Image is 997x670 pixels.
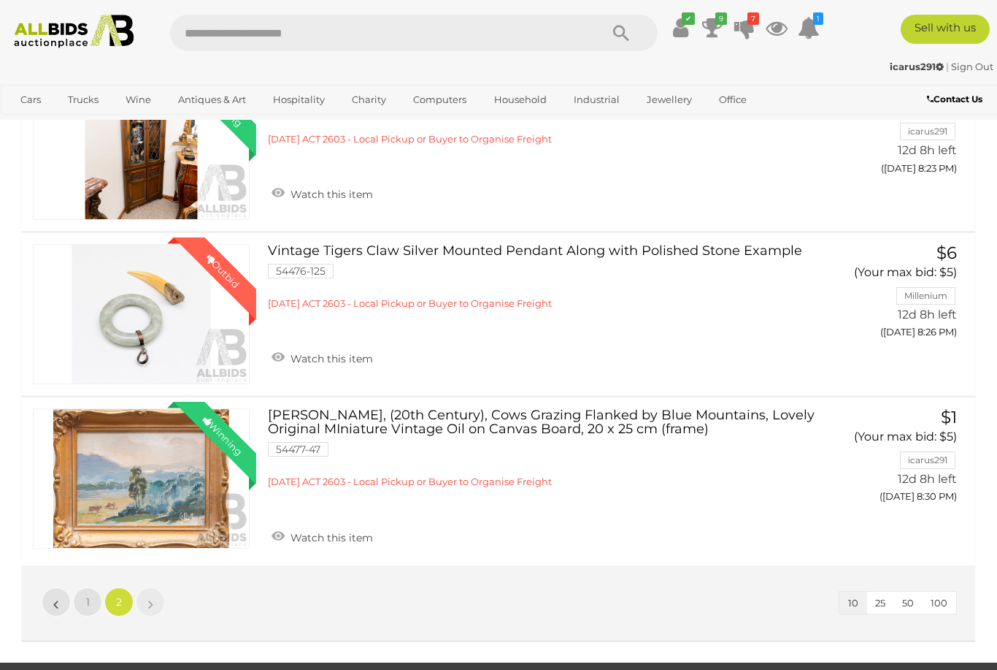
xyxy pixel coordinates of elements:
[42,587,71,617] a: «
[890,61,944,72] strong: icarus291
[86,595,90,609] span: 1
[116,595,122,609] span: 2
[263,88,334,112] a: Hospitality
[669,15,691,41] a: ✔
[922,592,956,614] button: 100
[901,15,990,44] a: Sell with us
[58,88,108,112] a: Trucks
[893,592,923,614] button: 50
[287,188,373,201] span: Watch this item
[279,408,806,489] a: [PERSON_NAME], (20th Century), Cows Grazing Flanked by Blue Mountains, Lovely Original MIniature ...
[927,91,986,107] a: Contact Us
[585,15,658,51] button: Search
[11,112,60,136] a: Sports
[682,12,695,25] i: ✔
[287,352,373,365] span: Watch this item
[169,88,255,112] a: Antiques & Art
[866,592,894,614] button: 25
[279,244,806,310] a: Vintage Tigers Claw Silver Mounted Pendant Along with Polished Stone Example 54476-125 [DATE] ACT...
[33,408,250,549] a: Winning
[813,12,823,25] i: 1
[734,15,755,41] a: 7
[268,346,377,368] a: Watch this item
[268,525,377,547] a: Watch this item
[404,88,476,112] a: Computers
[931,597,947,609] span: 100
[189,237,256,305] div: Outbid
[701,15,723,41] a: 9
[902,597,914,609] span: 50
[268,182,377,204] a: Watch this item
[189,402,256,469] div: Winning
[839,592,867,614] button: 10
[485,88,556,112] a: Household
[827,408,961,511] a: $1 (Your max bid: $5) icarus291 12d 8h left ([DATE] 8:30 PM)
[747,12,759,25] i: 7
[827,244,961,346] a: $6 (Your max bid: $5) Millenium 12d 8h left ([DATE] 8:26 PM)
[104,587,134,617] a: 2
[116,88,161,112] a: Wine
[875,597,885,609] span: 25
[68,112,190,136] a: [GEOGRAPHIC_DATA]
[33,80,250,220] a: Winning
[951,61,993,72] a: Sign Out
[827,80,961,182] a: $1 (Your max bid: $5) icarus291 12d 8h left ([DATE] 8:23 PM)
[189,73,256,140] div: Winning
[637,88,701,112] a: Jewellery
[798,15,820,41] a: 1
[287,531,373,544] span: Watch this item
[73,587,102,617] a: 1
[709,88,756,112] a: Office
[342,88,396,112] a: Charity
[564,88,629,112] a: Industrial
[941,407,957,427] span: $1
[7,15,140,48] img: Allbids.com.au
[890,61,946,72] a: icarus291
[946,61,949,72] span: |
[715,12,727,25] i: 9
[848,597,858,609] span: 10
[927,94,982,104] b: Contact Us
[11,88,50,112] a: Cars
[136,587,165,617] a: »
[936,243,957,263] span: $6
[33,244,250,384] a: Outbid
[279,80,806,145] a: Oak Gothic Style Four Door Corner Cabinet 53549-36 [DATE] ACT 2603 - Local Pickup or Buyer to Org...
